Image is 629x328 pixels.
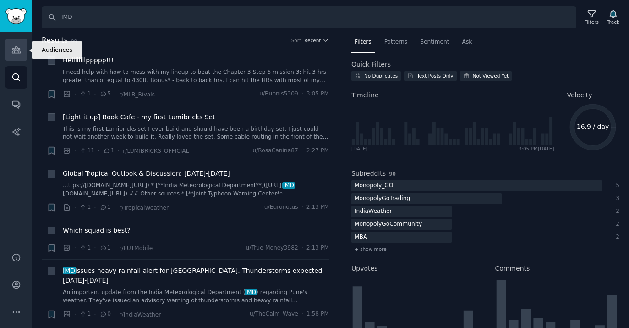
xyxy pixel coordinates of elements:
div: 2 [612,220,620,228]
span: IMD [245,289,257,295]
span: · [98,146,99,156]
span: issues heavy rainfall alert for [GEOGRAPHIC_DATA]. Thunderstorms expected [DATE]-[DATE] [63,266,329,285]
a: This is my first Lumibricks set I ever build and should have been a birthday set. I just could no... [63,125,329,141]
span: r/IndiaWeather [119,311,161,318]
div: 2 [612,233,620,241]
span: Sentiment [420,38,449,46]
button: Recent [304,37,329,44]
a: Hellllllllppppp!!!! [63,56,116,65]
div: IndiaWeather [351,206,395,217]
div: [DATE] [351,145,368,152]
div: Monopoly_GO [351,180,397,192]
span: Recent [304,37,321,44]
span: 11 [79,147,94,155]
span: · [114,89,116,99]
a: IMDissues heavy rainfall alert for [GEOGRAPHIC_DATA]. Thunderstorms expected [DATE]-[DATE] [63,266,329,285]
div: Not Viewed Yet [473,72,509,79]
span: Timeline [351,90,379,100]
a: I need help with how to mess with my lineup to beat the Chapter 3 Step 6 mission 3: hit 3 hrs gre... [63,68,329,84]
span: · [94,310,96,319]
span: u/TheCalm_Wave [250,310,298,318]
span: · [74,243,76,253]
span: · [301,244,303,252]
span: 1 [79,310,91,318]
span: · [114,310,116,319]
div: Track [607,19,619,25]
div: 3 [612,195,620,203]
span: u/RosaCanina87 [252,147,298,155]
a: Global Tropical Outlook & Discussion: [DATE]-[DATE] [63,169,230,178]
div: 3:05 PM [DATE] [519,145,554,152]
span: · [118,146,120,156]
span: 1 [99,203,111,211]
span: IMD [282,182,295,189]
button: Track [604,8,623,27]
h2: Quick Filters [351,60,391,69]
text: 16.9 / day [576,123,609,130]
span: 1:58 PM [306,310,329,318]
span: u/Euronotus [264,203,298,211]
span: 1 [79,244,91,252]
span: Filters [355,38,372,46]
h2: Comments [495,264,530,273]
div: 5 [612,182,620,190]
div: MonopolyGoCommunity [351,219,425,230]
span: 99 [71,39,77,44]
span: 0 [99,310,111,318]
span: 1 [79,90,91,98]
div: Filters [585,19,599,25]
span: Velocity [567,90,592,100]
span: · [301,203,303,211]
span: · [94,203,96,212]
input: Search Keyword [42,6,576,28]
span: 90 [389,171,396,177]
a: [Light it up] Book Cafe - my first Lumibricks Set [63,112,215,122]
span: · [74,203,76,212]
span: · [94,89,96,99]
span: · [94,243,96,253]
span: 1 [103,147,115,155]
span: · [114,243,116,253]
span: r/FUTMobile [119,245,153,251]
span: · [74,146,76,156]
span: 3:05 PM [306,90,329,98]
a: Which squad is best? [63,226,131,235]
span: 1 [79,203,91,211]
span: Ask [462,38,472,46]
span: u/Bubnis5309 [259,90,298,98]
span: · [74,310,76,319]
span: u/True-Money3982 [246,244,298,252]
span: · [301,310,303,318]
span: r/MLB_Rivals [119,91,155,98]
div: No Duplicates [364,72,398,79]
img: GummySearch logo [5,8,27,24]
div: 2 [612,207,620,216]
span: 5 [99,90,111,98]
span: · [301,147,303,155]
a: An important update from the India Meteorological Department (IMD) regarding Pune's weather. They... [63,289,329,305]
div: MBA [351,232,370,243]
span: Results [42,35,68,46]
span: + show more [355,246,387,252]
span: Patterns [384,38,407,46]
span: · [301,90,303,98]
span: 2:27 PM [306,147,329,155]
a: ...ttps://[DOMAIN_NAME][URL]) * [**India Meteorological Department**]([URL].IMD.[DOMAIN_NAME][URL... [63,182,329,198]
span: r/LUMIBRICKS_OFFICIAL [123,148,189,154]
h2: Upvotes [351,264,377,273]
span: · [74,89,76,99]
span: 2:13 PM [306,244,329,252]
span: 1 [99,244,111,252]
span: IMD [62,267,76,274]
div: Sort [291,37,301,44]
div: Text Posts Only [417,72,453,79]
div: MonopolyGoTrading [351,193,413,205]
span: r/TropicalWeather [119,205,169,211]
span: 2:13 PM [306,203,329,211]
span: · [114,203,116,212]
h2: Subreddits [351,169,386,178]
